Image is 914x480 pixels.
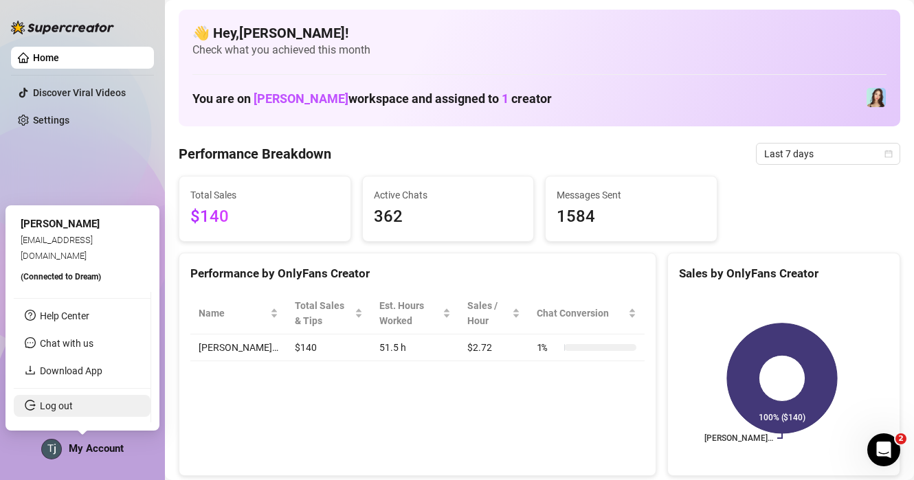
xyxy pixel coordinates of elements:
td: $2.72 [459,334,528,361]
th: Name [190,293,287,334]
img: ACg8ocIB2-_DDlQ1tsDnjf7P2NCSh4di4ioAJ8P-QhmsLtndf0RA-Q=s96-c [42,439,61,459]
span: Total Sales & Tips [295,298,352,328]
span: Check what you achieved this month [192,43,887,58]
div: Sales by OnlyFans Creator [679,264,889,283]
h1: You are on workspace and assigned to creator [192,91,552,106]
a: Help Center [40,310,89,321]
span: [PERSON_NAME] [254,91,348,106]
th: Chat Conversion [528,293,645,334]
span: Messages Sent [557,187,706,203]
span: Total Sales [190,187,339,203]
div: Est. Hours Worked [379,298,440,328]
th: Sales / Hour [459,293,528,334]
a: Home [33,52,59,63]
span: Chat Conversion [537,306,625,321]
span: 2 [895,433,906,444]
h4: 👋 Hey, [PERSON_NAME] ! [192,23,887,43]
span: 1584 [557,204,706,230]
span: Active Chats [374,187,523,203]
a: Discover Viral Videos [33,87,126,98]
span: calendar [884,150,893,158]
span: [PERSON_NAME] [21,218,100,230]
span: Last 7 days [764,144,892,164]
span: Sales / Hour [467,298,509,328]
span: 1 % [537,340,559,355]
td: [PERSON_NAME]… [190,334,287,361]
li: Log out [14,395,151,417]
td: 51.5 h [371,334,459,361]
span: $140 [190,204,339,230]
iframe: Intercom live chat [867,433,900,466]
a: Log out [40,400,73,411]
a: Settings [33,115,69,126]
div: Performance by OnlyFans Creator [190,264,645,283]
span: [EMAIL_ADDRESS][DOMAIN_NAME] [21,235,93,260]
span: (Connected to Dream ) [21,272,101,282]
a: Download App [40,365,102,376]
h4: Performance Breakdown [179,144,331,163]
span: message [25,337,36,348]
span: 1 [502,91,509,106]
th: Total Sales & Tips [287,293,371,334]
span: My Account [69,442,124,455]
td: $140 [287,334,371,361]
span: Chat with us [40,338,93,349]
text: [PERSON_NAME]… [704,433,773,443]
img: logo-BBDzfeDw.svg [11,21,114,34]
span: 362 [374,204,523,230]
img: Amelia [867,88,886,107]
span: Name [199,306,267,321]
